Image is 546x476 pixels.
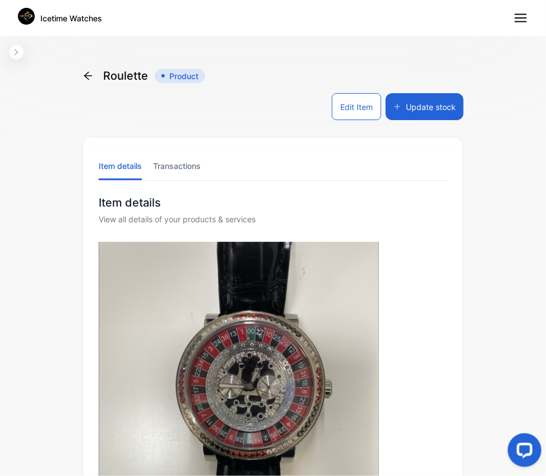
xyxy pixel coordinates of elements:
[40,12,102,24] p: Icetime Watches
[153,152,201,180] li: Transactions
[386,93,464,120] button: Update stock
[99,152,142,180] li: Item details
[155,69,205,83] span: Product
[332,93,381,120] button: Edit Item
[99,194,447,211] p: Item details
[82,67,205,84] div: Roulette
[18,8,35,25] img: Logo
[499,429,546,476] iframe: LiveChat chat widget
[99,213,447,225] div: View all details of your products & services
